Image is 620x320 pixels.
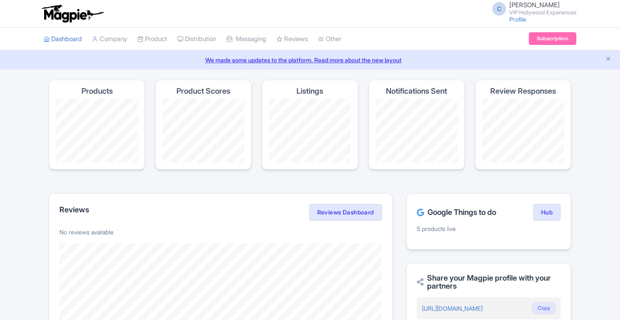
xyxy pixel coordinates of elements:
img: logo-ab69f6fb50320c5b225c76a69d11143b.png [39,4,105,23]
a: Profile [509,16,526,23]
a: We made some updates to the platform. Read more about the new layout [5,56,615,64]
a: Hub [533,204,561,221]
a: Messaging [226,28,266,51]
button: Copy [532,302,556,314]
span: [PERSON_NAME] [509,1,560,9]
h4: Notifications Sent [386,87,447,95]
button: Close announcement [605,55,612,64]
p: 5 products live [417,224,561,233]
h4: Review Responses [490,87,556,95]
a: Subscription [529,32,576,45]
a: [URL][DOMAIN_NAME] [422,305,483,312]
a: Company [92,28,127,51]
a: Other [318,28,341,51]
h4: Product Scores [176,87,230,95]
h2: Reviews [59,206,89,214]
a: Reviews Dashboard [309,204,382,221]
h4: Products [81,87,113,95]
h2: Google Things to do [417,208,496,217]
small: VIP Hollywood Experiences [509,10,576,15]
p: No reviews available [59,228,382,237]
h2: Share your Magpie profile with your partners [417,274,561,291]
a: Distribution [177,28,216,51]
h4: Listings [296,87,323,95]
a: Product [137,28,167,51]
a: Reviews [276,28,308,51]
a: C [PERSON_NAME] VIP Hollywood Experiences [487,2,576,15]
span: C [492,2,506,16]
a: Dashboard [44,28,82,51]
